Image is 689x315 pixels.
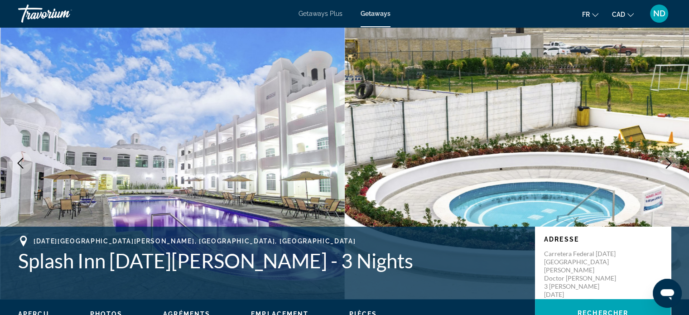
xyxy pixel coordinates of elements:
[544,236,662,243] p: Adresse
[582,11,590,18] span: fr
[299,10,342,17] a: Getaways Plus
[612,8,634,21] button: Change currency
[657,152,680,174] button: Next image
[653,9,665,18] span: ND
[18,249,526,272] h1: Splash Inn [DATE][PERSON_NAME] - 3 Nights
[612,11,625,18] span: CAD
[361,10,390,17] a: Getaways
[9,152,32,174] button: Previous image
[647,4,671,23] button: User Menu
[653,279,682,308] iframe: Bouton de lancement de la fenêtre de messagerie
[582,8,598,21] button: Change language
[34,237,356,245] span: [DATE][GEOGRAPHIC_DATA][PERSON_NAME], [GEOGRAPHIC_DATA], [GEOGRAPHIC_DATA]
[18,2,109,25] a: Travorium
